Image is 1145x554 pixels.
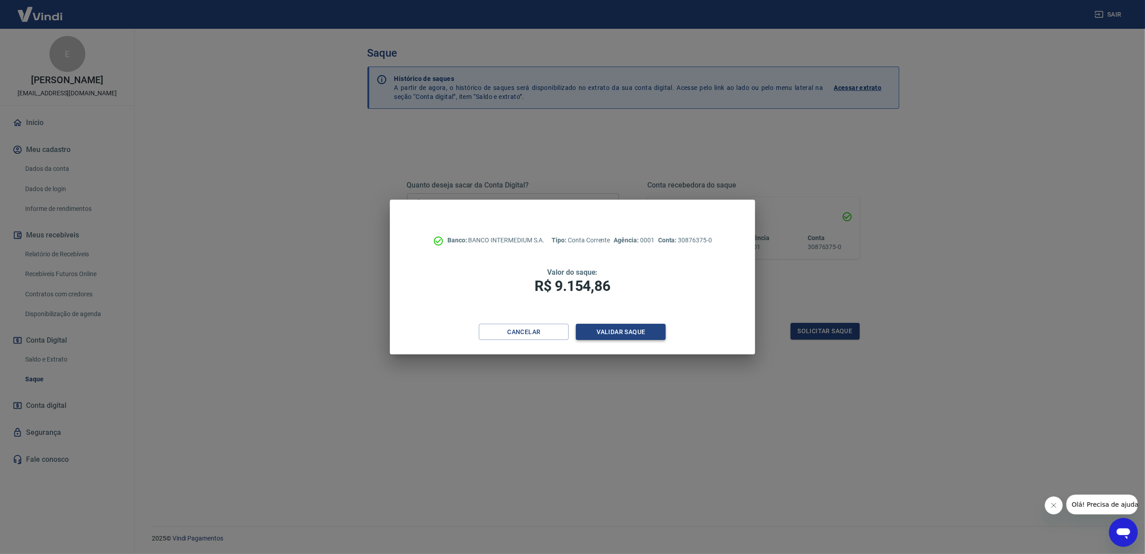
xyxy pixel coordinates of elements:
div: Domínio [47,53,69,59]
span: Agência: [614,237,641,244]
span: Conta: [658,237,678,244]
img: website_grey.svg [14,23,22,31]
span: Tipo: [552,237,568,244]
button: Cancelar [479,324,569,340]
div: Palavras-chave [105,53,144,59]
span: Olá! Precisa de ajuda? [5,6,75,13]
div: v 4.0.25 [25,14,44,22]
iframe: Botão para abrir a janela de mensagens [1109,518,1138,547]
p: BANCO INTERMEDIUM S.A. [447,236,545,245]
p: 30876375-0 [658,236,712,245]
img: tab_domain_overview_orange.svg [37,52,44,59]
iframe: Mensagem da empresa [1066,495,1138,514]
span: Valor do saque: [547,268,597,277]
span: R$ 9.154,86 [535,277,610,295]
iframe: Fechar mensagem [1045,496,1063,514]
button: Validar saque [576,324,666,340]
span: Banco: [447,237,469,244]
img: logo_orange.svg [14,14,22,22]
p: Conta Corrente [552,236,610,245]
img: tab_keywords_by_traffic_grey.svg [95,52,102,59]
div: [PERSON_NAME]: [DOMAIN_NAME] [23,23,128,31]
p: 0001 [614,236,654,245]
